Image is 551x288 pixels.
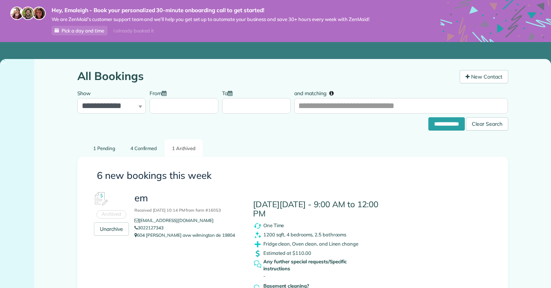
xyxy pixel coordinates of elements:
h4: [DATE][DATE] - 9:00 AM to 12:00 PM [253,200,390,218]
img: clean_symbol_icon-dd072f8366c07ea3eb8378bb991ecd12595f4b76d916a6f83395f9468ae6ecae.png [253,230,262,240]
label: To [222,86,236,100]
span: 1200 sqft, 4 bedrooms, 2.5 bathrooms [263,231,347,237]
img: Booking #616075 [90,188,112,210]
a: 3022127343 [134,225,164,230]
div: Clear Search [466,117,508,131]
span: We are ZenMaid’s customer support team and we’ll help you get set up to automate your business an... [52,16,369,22]
a: 1 Pending [86,139,123,157]
p: 604 [PERSON_NAME] avw wilmington de 19804 [134,232,242,239]
strong: Any further special requests/Specific instructions [263,258,375,273]
img: question_symbol_icon-fa7b350da2b2fea416cef77984ae4cf4944ea5ab9e3d5925827a5d6b7129d3f6.png [253,260,262,269]
a: Pick a day and time [52,26,108,35]
img: dollar_symbol_icon-bd8a6898b2649ec353a9eba708ae97d8d7348bddd7d2aed9b7e4bf5abd9f4af5.png [253,249,262,258]
h1: All Bookings [77,70,454,82]
a: Clear Search [466,119,508,125]
h3: 6 new bookings this week [97,170,489,181]
img: maria-72a9807cf96188c08ef61303f053569d2e2a8a1cde33d635c8a3ac13582a053d.jpg [10,7,24,20]
a: [EMAIL_ADDRESS][DOMAIN_NAME] [134,218,219,223]
a: New Contact [460,70,508,83]
span: One Time [263,222,284,228]
h3: em [134,193,242,214]
img: michelle-19f622bdf1676172e81f8f8fba1fb50e276960ebfe0243fe18214015130c80e4.jpg [32,7,46,20]
span: - [263,273,266,279]
img: extras_symbol_icon-f5f8d448bd4f6d592c0b405ff41d4b7d97c126065408080e4130a9468bdbe444.png [253,240,262,249]
div: Archived [96,210,127,219]
div: I already booked it [109,26,158,35]
span: Fridge clean, Oven clean, and Linen change [263,240,358,246]
strong: Hey, Emaleigh - Book your personalized 30-minute onboarding call to get started! [52,7,369,14]
img: recurrence_symbol_icon-7cc721a9f4fb8f7b0289d3d97f09a2e367b638918f1a67e51b1e7d8abe5fb8d8.png [253,221,262,230]
a: 1 Archived [165,139,203,157]
label: From [150,86,170,100]
a: 4 Confirmed [123,139,164,157]
span: Estimated at $110.00 [263,250,311,256]
img: jorge-587dff0eeaa6aab1f244e6dc62b8924c3b6ad411094392a53c71c6c4a576187d.jpg [21,7,35,20]
label: and matching [294,86,339,100]
small: Received [DATE] 10:14 PM from form #16053 [134,208,221,213]
a: Unarchive [94,222,129,236]
span: Pick a day and time [62,28,104,34]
